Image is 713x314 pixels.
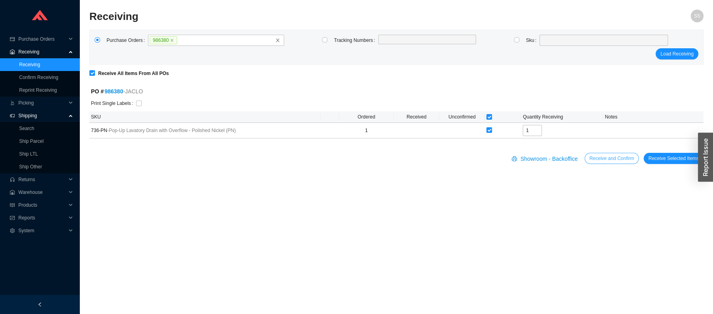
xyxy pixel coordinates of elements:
[603,111,703,123] th: Notes
[10,228,15,233] span: setting
[19,138,43,144] a: Ship Parcel
[512,156,519,162] span: printer
[18,45,66,58] span: Receiving
[18,97,66,109] span: Picking
[18,211,66,224] span: Reports
[334,35,378,46] label: Tracking Numbers
[107,128,236,133] span: - Pop-Up Lavatory Drain with Overflow - Polished Nickel (PN)
[694,10,700,22] span: SS
[644,153,703,164] button: Receive Selected Items
[18,173,66,186] span: Returns
[150,36,177,44] span: 986380
[105,88,123,95] a: 986380
[339,111,394,123] th: Ordered
[339,123,394,138] td: 1
[91,98,136,109] label: Print Single Labels
[275,38,280,43] span: close
[19,164,42,170] a: Ship Other
[10,37,15,41] span: credit-card
[19,62,40,67] a: Receiving
[38,302,42,307] span: left
[18,33,66,45] span: Purchase Orders
[10,177,15,182] span: customer-service
[520,154,578,164] span: Showroom - Backoffice
[19,126,34,131] a: Search
[91,126,290,134] span: 736-PN
[648,154,699,162] span: Receive Selected Items
[19,87,57,93] a: Reprint Receiving
[91,88,123,95] strong: PO #
[89,111,321,123] th: SKU
[18,186,66,199] span: Warehouse
[526,35,539,46] label: Sku
[123,87,143,96] span: - JACLO
[18,109,66,122] span: Shipping
[19,75,58,80] a: Confirm Receiving
[521,111,603,123] th: Quantity Receiving
[439,111,485,123] th: Unconfirmed
[585,153,639,164] button: Receive and Confirm
[19,151,38,157] a: Ship LTL
[507,153,585,164] button: printerShowroom - Backoffice
[178,36,183,45] input: 986380closeclose
[98,71,169,76] strong: Receive All Items From All POs
[394,111,439,123] th: Received
[589,154,634,162] span: Receive and Confirm
[656,48,698,59] button: Load Receiving
[18,224,66,237] span: System
[18,199,66,211] span: Products
[170,38,174,42] span: close
[107,35,148,46] label: Purchase Orders
[89,10,550,24] h2: Receiving
[660,50,693,58] span: Load Receiving
[10,203,15,207] span: read
[10,215,15,220] span: fund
